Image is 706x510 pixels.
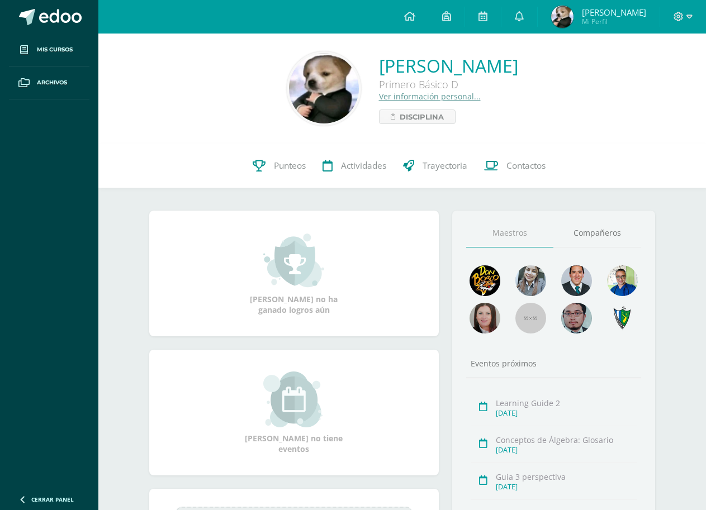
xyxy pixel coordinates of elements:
div: [PERSON_NAME] no tiene eventos [238,371,350,454]
a: Maestros [466,219,554,247]
div: Learning Guide 2 [496,398,637,408]
div: [DATE] [496,408,637,418]
div: [PERSON_NAME] no ha ganado logros aún [238,232,350,315]
span: Archivos [37,78,67,87]
div: Conceptos de Álgebra: Glosario [496,435,637,445]
span: Mi Perfil [582,17,646,26]
a: Punteos [244,144,314,188]
img: achievement_small.png [263,232,324,288]
span: Actividades [341,160,386,171]
img: event_small.png [263,371,324,427]
span: [PERSON_NAME] [582,7,646,18]
img: 7cab5f6743d087d6deff47ee2e57ce0d.png [607,303,638,333]
img: 29fc2a48271e3f3676cb2cb292ff2552.png [470,265,500,296]
a: Archivos [9,66,89,99]
div: Guia 3 perspectiva [496,471,637,482]
span: Mis cursos [37,45,73,54]
a: Actividades [314,144,395,188]
span: Punteos [274,160,306,171]
div: [DATE] [496,445,637,455]
img: eec80b72a0218df6e1b0c014193c2b59.png [561,265,592,296]
a: Disciplina [379,109,456,124]
a: Mis cursos [9,34,89,66]
a: [PERSON_NAME] [379,54,518,78]
span: Disciplina [400,110,444,123]
span: Contactos [506,160,546,171]
img: 34f7943ea4c6b9a2f9c1008682206d6f.png [551,6,574,28]
a: Contactos [476,144,554,188]
a: Compañeros [553,219,641,247]
img: d0e54f245e8330cebada5b5b95708334.png [561,303,592,333]
span: Trayectoria [423,160,467,171]
div: Primero Básico D [379,78,518,91]
img: 45bd7986b8947ad7e5894cbc9b781108.png [515,265,546,296]
a: Trayectoria [395,144,476,188]
div: Eventos próximos [466,358,641,369]
img: 55x55 [515,303,546,333]
img: 10741f48bcca31577cbcd80b61dad2f3.png [607,265,638,296]
a: Ver información personal... [379,91,481,102]
div: [DATE] [496,482,637,492]
img: 67c3d6f6ad1c930a517675cdc903f95f.png [470,303,500,333]
img: b7fdded8d8f942240eb6ee4c7e10d64b.png [289,54,359,123]
span: Cerrar panel [31,495,74,503]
